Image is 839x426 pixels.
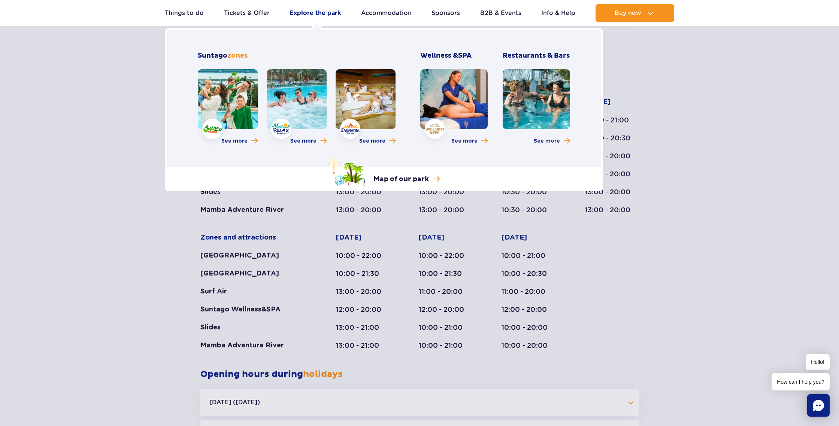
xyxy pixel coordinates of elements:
[290,4,341,22] a: Explore the park
[198,51,396,60] h2: Suntago
[373,175,429,184] p: Map of our park
[451,137,488,145] a: More about Wellness & SPA
[227,51,248,60] span: zones
[359,137,396,145] a: More about Saunaria zone
[596,4,674,22] button: Buy now
[534,137,570,145] a: More about Restaurants & Bars
[772,373,830,390] span: How can I help you?
[361,4,412,22] a: Accommodation
[458,51,472,60] span: SPA
[328,158,440,188] a: Map of our park
[451,137,478,145] span: See more
[503,51,570,60] h3: Restaurants & Bars
[806,354,830,370] span: Hello!
[221,137,248,145] span: See more
[359,137,385,145] span: See more
[221,137,258,145] a: More about Jamango zone
[290,137,327,145] a: More about Relax zone
[431,4,460,22] a: Sponsors
[807,394,830,417] div: Chat
[165,4,204,22] a: Things to do
[541,4,575,22] a: Info & Help
[480,4,521,22] a: B2B & Events
[290,137,316,145] span: See more
[534,137,560,145] span: See more
[615,10,641,16] span: Buy now
[224,4,270,22] a: Tickets & Offer
[420,51,488,60] h3: Wellness &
